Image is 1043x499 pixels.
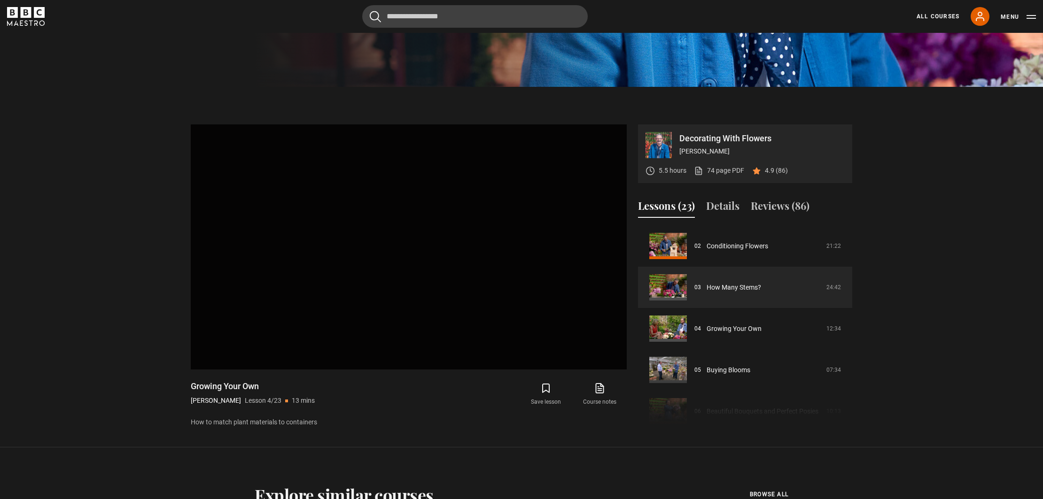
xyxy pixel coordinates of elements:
[707,241,768,251] a: Conditioning Flowers
[1001,12,1036,22] button: Toggle navigation
[694,166,744,176] a: 74 page PDF
[706,198,739,218] button: Details
[750,490,788,499] span: browse all
[707,283,761,292] a: How Many Stems?
[245,396,281,406] p: Lesson 4/23
[370,11,381,23] button: Submit the search query
[191,417,627,427] p: How to match plant materials to containers
[573,381,627,408] a: Course notes
[292,396,315,406] p: 13 mins
[751,198,809,218] button: Reviews (86)
[707,365,750,375] a: Buying Blooms
[679,134,845,143] p: Decorating With Flowers
[362,5,588,28] input: Search
[679,146,845,156] p: [PERSON_NAME]
[191,396,241,406] p: [PERSON_NAME]
[638,198,695,218] button: Lessons (23)
[191,124,627,369] video-js: Video Player
[191,381,315,392] h1: Growing Your Own
[765,166,788,176] p: 4.9 (86)
[7,7,45,26] svg: BBC Maestro
[707,324,762,334] a: Growing Your Own
[519,381,573,408] button: Save lesson
[659,166,686,176] p: 5.5 hours
[917,12,959,21] a: All Courses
